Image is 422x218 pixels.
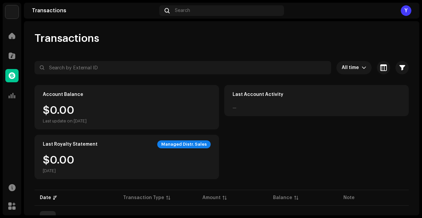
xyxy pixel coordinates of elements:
div: Transactions [32,8,157,13]
div: Account Balance [43,92,83,97]
input: Search by External ID [35,61,331,74]
div: Managed Distr. Sales [157,140,211,148]
span: All time [342,61,362,74]
div: dropdown trigger [362,61,366,74]
div: Date [40,194,51,201]
div: [DATE] [43,168,74,174]
div: — [233,105,237,110]
div: Last Royalty Statement [43,142,98,147]
span: Search [175,8,190,13]
img: 4d5a508c-c80f-4d99-b7fb-82554657661d [5,5,19,19]
div: Last update on [DATE] [43,118,87,124]
span: Transactions [35,32,99,45]
div: Transaction Type [123,194,164,201]
div: Last Account Activity [233,92,283,97]
div: Amount [202,194,221,201]
div: Balance [273,194,292,201]
div: Y [401,5,411,16]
